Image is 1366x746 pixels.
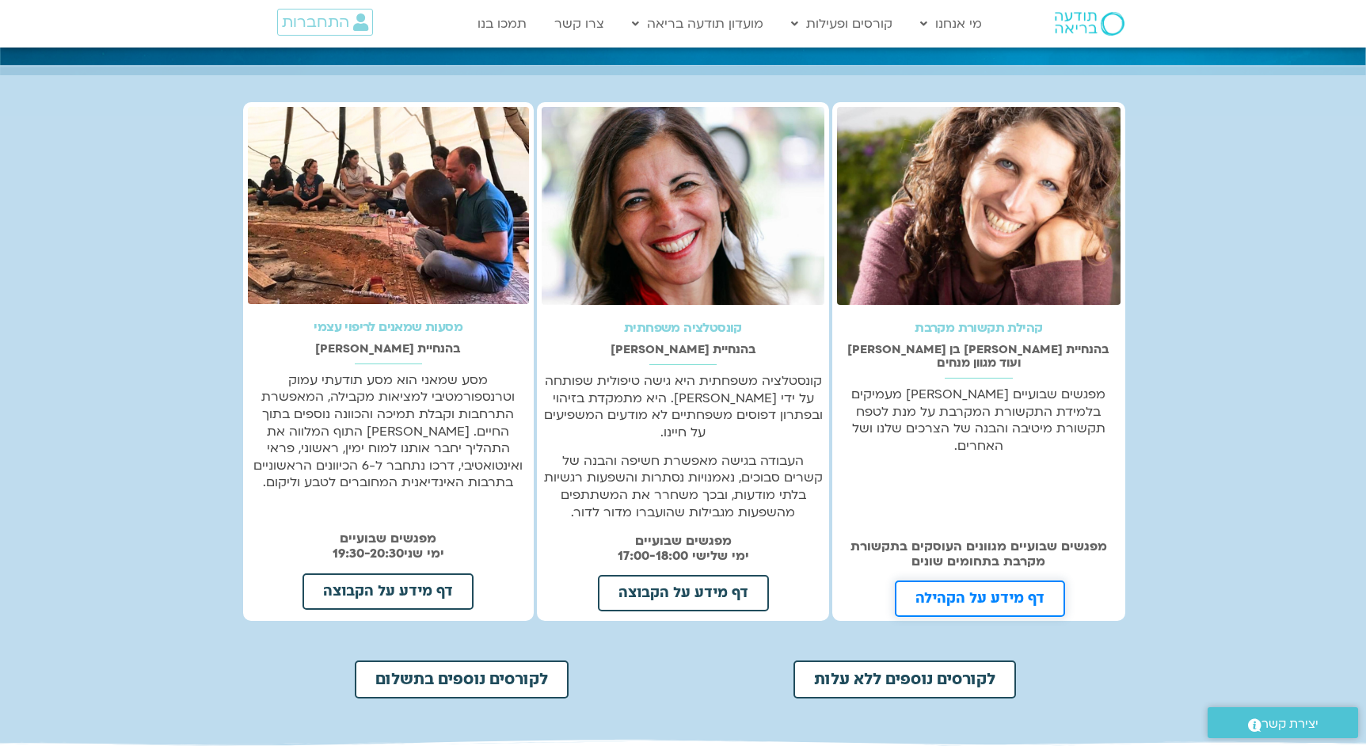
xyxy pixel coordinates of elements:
[624,9,771,39] a: מועדון תודעה בריאה
[404,545,444,562] span: ימי שני
[895,580,1065,617] a: דף מידע על הקהילה
[470,9,535,39] a: תמכו בנו
[783,9,900,39] a: קורסים ופעילות
[1208,707,1358,738] a: יצירת קשר
[323,584,453,599] span: דף מידע על הקבוצה
[542,453,824,521] p: העבודה בגישה מאפשרת חשיפה והבנה של קשרים סבוכים, נאמנויות נסתרות והשפעות רגשיות בלתי מודעות, ובכך...
[542,373,824,441] p: קונסטלציה משפחתית היא גישה טיפולית שפותחה על ידי [PERSON_NAME]. היא מתמקדת בזיהוי ובפתרון דפוסים ...
[248,372,529,492] p: מסע שמאני הוא מסע תודעתי עמוק וטרנספורמטיבי למציאות מקבילה, המאפשרת התרחבות וקבלת תמיכה והכוונה נ...
[302,573,474,610] a: דף מידע על הקבוצה
[282,13,349,31] span: התחברות
[793,660,1016,698] a: לקורסים נוספים ללא עלות
[915,319,1042,337] a: קהילת תקשורת מקרבת
[624,319,742,337] a: קונסטלציה משפחתית
[1261,714,1318,735] span: יצירת קשר
[248,531,529,561] p: 19:30-20:30
[598,575,769,611] a: דף מידע על הקבוצה
[837,539,1120,569] p: מפגשים שבועיים מגוונים העוסקים בתקשורת מקרבת בתחומים שונים
[542,343,824,356] h2: בהנחיית [PERSON_NAME]
[340,530,436,547] span: מפגשים שבועיים
[618,586,748,600] span: דף מידע על הקבוצה
[375,672,548,687] span: לקורסים נוספים בתשלום
[837,343,1120,370] h2: בהנחיית [PERSON_NAME] בן [PERSON_NAME] ועוד מגוון מנחים
[1055,12,1124,36] img: תודעה בריאה
[851,386,1105,455] span: מפגשים שבועיים [PERSON_NAME] מעמיקים בלמידת התקשורת המקרבת על מנת לטפח תקשורת מיטיבה והבנה של הצר...
[248,342,529,356] h2: בהנחיית [PERSON_NAME]
[546,9,612,39] a: צרו קשר
[915,592,1044,606] span: דף מידע על הקהילה
[314,318,462,336] a: מסעות שמאנים לריפוי עצמי
[542,534,824,564] p: מפגשים שבועיים ימי שלישי 17:00-18:00
[355,660,569,698] a: לקורסים נוספים בתשלום
[277,9,373,36] a: התחברות
[912,9,990,39] a: מי אנחנו
[814,672,995,687] span: לקורסים נוספים ללא עלות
